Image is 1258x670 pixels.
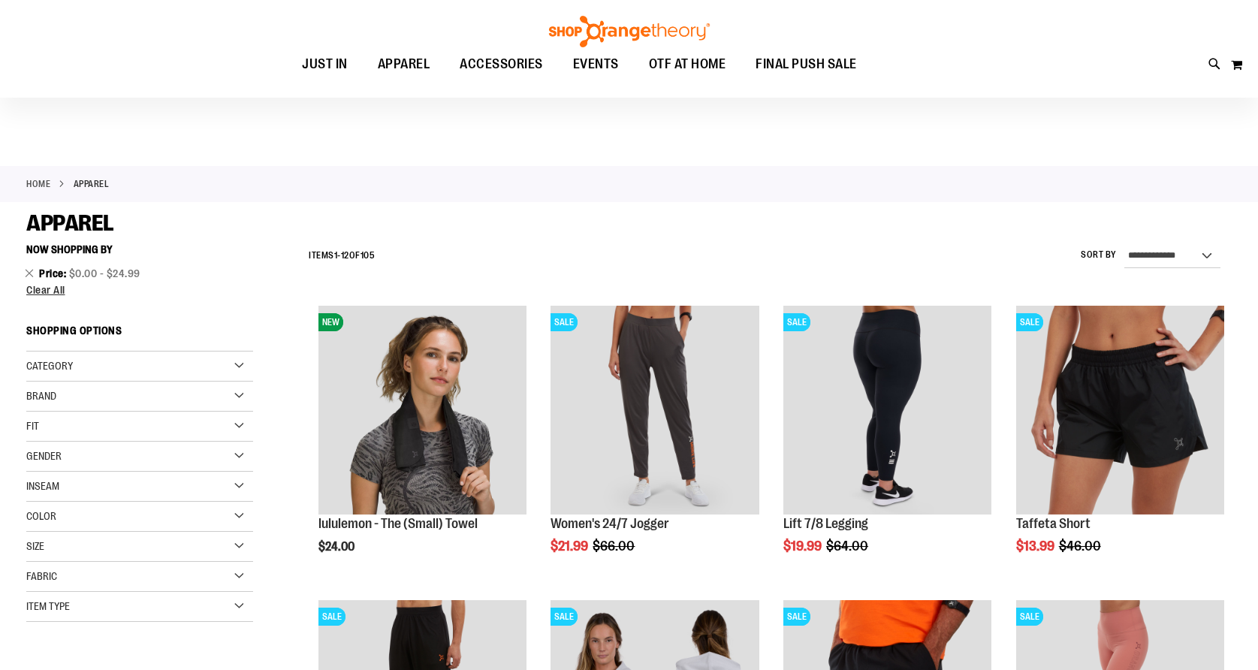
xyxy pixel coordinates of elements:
img: Shop Orangetheory [547,16,712,47]
span: Gender [26,450,62,462]
span: Fabric [26,570,57,582]
div: product [1009,298,1232,592]
a: JUST IN [287,47,363,82]
a: APPAREL [363,47,445,81]
label: Sort By [1081,249,1117,261]
span: SALE [1016,313,1043,331]
span: Fit [26,420,39,432]
img: 2024 October Lift 7/8 Legging [783,306,991,514]
span: $19.99 [783,539,824,554]
span: Color [26,510,56,522]
span: EVENTS [573,47,619,81]
span: OTF AT HOME [649,47,726,81]
a: Home [26,177,50,191]
span: $24.00 [318,540,357,554]
div: product [311,298,534,592]
span: APPAREL [378,47,430,81]
span: APPAREL [26,210,114,236]
a: OTF AT HOME [634,47,741,82]
span: Price [39,267,69,279]
button: Now Shopping by [26,237,120,262]
span: SALE [783,313,810,331]
a: FINAL PUSH SALE [741,47,872,82]
a: Women's 24/7 Jogger [551,516,669,531]
span: NEW [318,313,343,331]
span: SALE [1016,608,1043,626]
a: lululemon - The (Small) TowelNEWNEW [318,306,526,516]
span: Size [26,540,44,552]
span: SALE [551,313,578,331]
span: 12 [341,250,349,261]
span: $64.00 [826,539,870,554]
a: ACCESSORIES [445,47,558,82]
span: $13.99 [1016,539,1057,554]
a: Clear All [26,285,253,295]
a: Product image for 24/7 JoggerSALESALE [551,306,759,516]
a: Taffeta Short [1016,516,1091,531]
div: product [776,298,999,592]
span: $0.00 - $24.99 [69,267,140,279]
img: lululemon - The (Small) Towel [318,306,526,514]
a: lululemon - The (Small) Towel [318,516,478,531]
span: Clear All [26,284,65,296]
a: Main Image of Taffeta ShortSALESALE [1016,306,1224,516]
span: ACCESSORIES [460,47,543,81]
span: SALE [783,608,810,626]
span: FINAL PUSH SALE [756,47,857,81]
img: Main Image of Taffeta Short [1016,306,1224,514]
span: Inseam [26,480,59,492]
span: $46.00 [1059,539,1103,554]
span: $66.00 [593,539,637,554]
span: Category [26,360,73,372]
div: product [543,298,766,592]
strong: APPAREL [74,177,110,191]
span: SALE [318,608,345,626]
span: SALE [551,608,578,626]
strong: Shopping Options [26,318,253,352]
h2: Items - of [309,244,375,267]
span: $21.99 [551,539,590,554]
img: Product image for 24/7 Jogger [551,306,759,514]
span: 105 [361,250,376,261]
span: Brand [26,390,56,402]
span: Item Type [26,600,70,612]
a: Lift 7/8 Legging [783,516,868,531]
a: EVENTS [558,47,634,82]
span: JUST IN [302,47,348,81]
span: 1 [334,250,338,261]
a: 2024 October Lift 7/8 LeggingSALESALE [783,306,991,516]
